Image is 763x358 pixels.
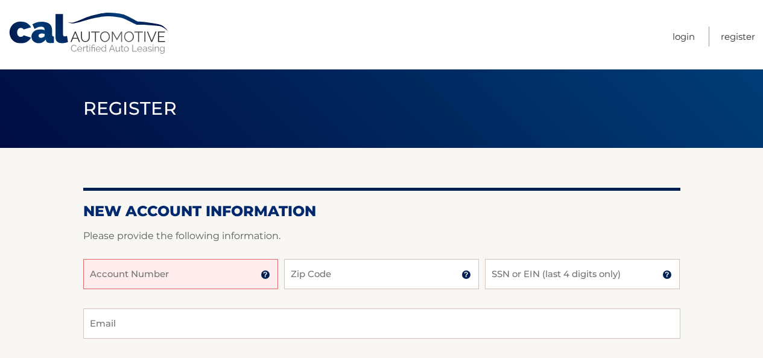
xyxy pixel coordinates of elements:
[8,12,171,55] a: Cal Automotive
[83,308,680,339] input: Email
[83,259,278,289] input: Account Number
[83,202,680,220] h2: New Account Information
[485,259,680,289] input: SSN or EIN (last 4 digits only)
[83,97,177,120] span: Register
[261,270,270,280] img: tooltip.svg
[721,27,755,46] a: Register
[662,270,672,280] img: tooltip.svg
[461,270,471,280] img: tooltip.svg
[673,27,695,46] a: Login
[83,228,680,245] p: Please provide the following information.
[284,259,479,289] input: Zip Code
